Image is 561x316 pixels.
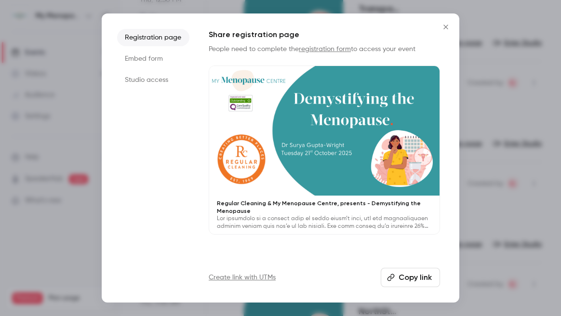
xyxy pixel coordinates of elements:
[117,50,189,67] li: Embed form
[117,29,189,46] li: Registration page
[217,215,432,230] p: Lor ipsumdolo si a consect adip el seddo eiusm’t inci, utl etd magnaaliquaen adminim veniam quis ...
[209,29,440,40] h1: Share registration page
[209,273,276,282] a: Create link with UTMs
[217,199,432,215] p: Regular Cleaning & My Menopause Centre, presents - Demystifying the Menopause
[436,17,455,37] button: Close
[209,66,440,235] a: Regular Cleaning & My Menopause Centre, presents - Demystifying the MenopauseLor ipsumdolo si a c...
[117,71,189,89] li: Studio access
[209,44,440,54] p: People need to complete the to access your event
[381,268,440,287] button: Copy link
[299,46,351,53] a: registration form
